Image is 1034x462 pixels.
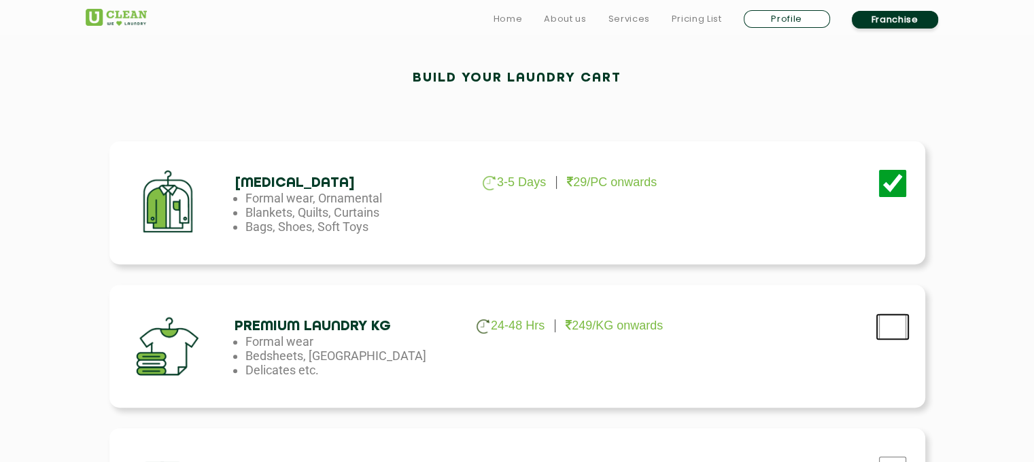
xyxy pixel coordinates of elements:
p: 24-48 Hrs [477,319,545,334]
a: About us [544,11,586,27]
li: Bedsheets, [GEOGRAPHIC_DATA] [245,349,466,363]
li: Bags, Shoes, Soft Toys [245,219,466,234]
p: 3-5 Days [483,175,546,190]
a: Franchise [852,11,938,29]
li: Formal wear [245,334,466,349]
p: 249/KG onwards [566,319,663,333]
h4: Premium Laundry Kg [235,319,455,334]
img: UClean Laundry and Dry Cleaning [86,9,147,26]
h4: [MEDICAL_DATA] [235,175,455,191]
a: Profile [744,10,830,28]
h2: Build your laundry cart [413,71,621,86]
a: Home [494,11,523,27]
a: Services [608,11,649,27]
a: Pricing List [672,11,722,27]
img: clock_g.png [483,176,496,190]
li: Delicates etc. [245,363,466,377]
p: 29/PC onwards [567,175,657,190]
li: Blankets, Quilts, Curtains [245,205,466,219]
img: clock_g.png [477,319,489,334]
li: Formal wear, Ornamental [245,191,466,205]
